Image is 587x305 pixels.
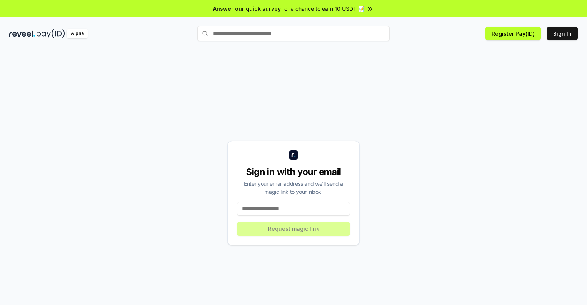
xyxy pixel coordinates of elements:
div: Sign in with your email [237,166,350,178]
span: for a chance to earn 10 USDT 📝 [282,5,365,13]
img: reveel_dark [9,29,35,38]
span: Answer our quick survey [213,5,281,13]
button: Sign In [547,27,578,40]
button: Register Pay(ID) [485,27,541,40]
div: Enter your email address and we’ll send a magic link to your inbox. [237,180,350,196]
div: Alpha [67,29,88,38]
img: pay_id [37,29,65,38]
img: logo_small [289,150,298,160]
